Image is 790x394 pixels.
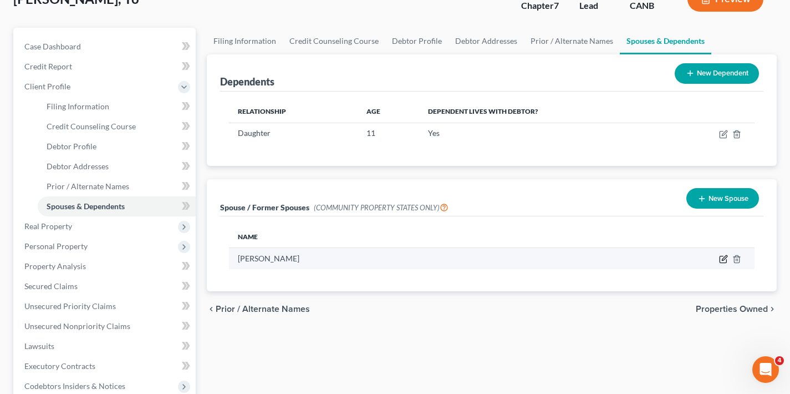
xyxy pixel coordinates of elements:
span: Secured Claims [24,281,78,291]
a: Debtor Profile [38,137,196,156]
iframe: Intercom live chat [752,356,779,383]
a: Credit Counseling Course [38,117,196,137]
a: Credit Counseling Course [283,28,385,54]
a: Debtor Addresses [448,28,524,54]
span: Codebtors Insiders & Notices [24,381,125,391]
span: Lawsuits [24,341,54,351]
a: Prior / Alternate Names [38,176,196,196]
span: Prior / Alternate Names [47,181,129,191]
span: Debtor Addresses [47,161,109,171]
a: Unsecured Nonpriority Claims [16,316,196,336]
a: Case Dashboard [16,37,196,57]
button: New Spouse [686,188,759,209]
td: Yes [419,123,668,144]
a: Unsecured Priority Claims [16,296,196,316]
span: Credit Counseling Course [47,122,136,131]
a: Debtor Addresses [38,156,196,176]
a: Credit Report [16,57,196,77]
a: Spouses & Dependents [38,196,196,216]
span: 4 [775,356,784,365]
span: Real Property [24,221,72,231]
span: Client Profile [24,82,70,91]
span: Debtor Profile [47,142,96,151]
span: Personal Property [24,241,88,251]
i: chevron_left [207,305,216,314]
div: Dependents [220,75,274,88]
span: Spouse / Former Spouses [220,203,309,212]
a: Spouses & Dependents [620,28,711,54]
span: Unsecured Priority Claims [24,301,116,311]
span: Executory Contracts [24,361,95,371]
a: Executory Contracts [16,356,196,376]
span: Filing Information [47,102,109,111]
a: Property Analysis [16,256,196,276]
span: Case Dashboard [24,42,81,51]
span: Unsecured Nonpriority Claims [24,321,130,331]
td: 11 [358,123,419,144]
a: Debtor Profile [385,28,448,54]
span: Spouses & Dependents [47,201,125,211]
button: Properties Owned chevron_right [696,305,777,314]
a: Filing Information [207,28,283,54]
a: Filing Information [38,97,196,117]
span: Property Analysis [24,261,86,271]
button: New Dependent [675,63,759,84]
span: (COMMUNITY PROPERTY STATES ONLY) [314,203,448,212]
th: Dependent lives with debtor? [419,100,668,123]
th: Relationship [229,100,358,123]
td: [PERSON_NAME] [229,248,566,269]
span: Prior / Alternate Names [216,305,310,314]
span: Properties Owned [696,305,768,314]
th: Age [358,100,419,123]
a: Lawsuits [16,336,196,356]
button: chevron_left Prior / Alternate Names [207,305,310,314]
i: chevron_right [768,305,777,314]
a: Prior / Alternate Names [524,28,620,54]
a: Secured Claims [16,276,196,296]
span: Credit Report [24,62,72,71]
td: Daughter [229,123,358,144]
th: Name [229,225,566,247]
